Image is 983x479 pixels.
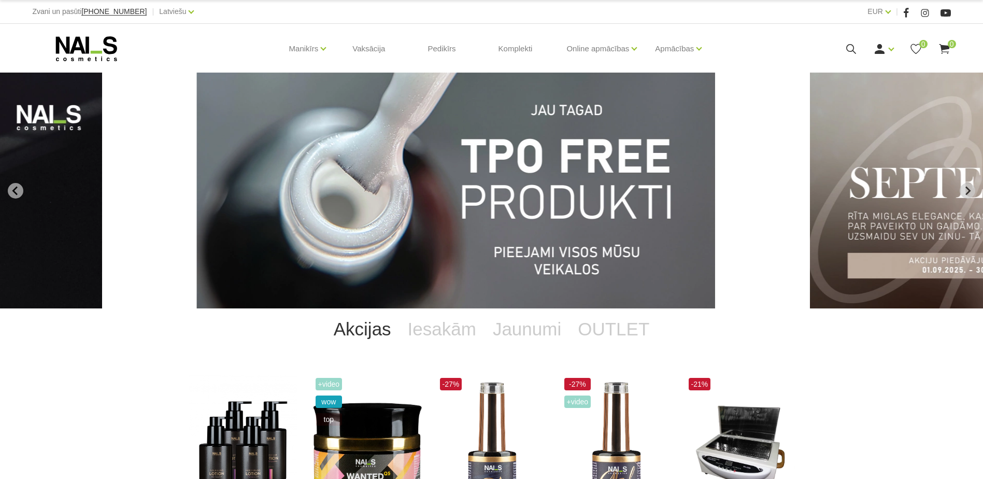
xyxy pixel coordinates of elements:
a: OUTLET [569,308,658,350]
span: -27% [440,378,462,390]
a: Manikīrs [289,28,319,69]
a: Pedikīrs [419,24,464,74]
span: | [896,5,898,18]
span: [PHONE_NUMBER] [81,7,147,16]
span: | [152,5,154,18]
button: Go to last slide [8,183,23,199]
a: 0 [909,43,922,55]
span: 0 [919,40,928,48]
span: +Video [564,396,591,408]
a: Latviešu [159,5,186,18]
div: Zvani un pasūti [32,5,147,18]
a: Apmācības [655,28,694,69]
span: wow [316,396,343,408]
span: -21% [689,378,711,390]
a: [PHONE_NUMBER] [81,8,147,16]
span: -27% [564,378,591,390]
a: Iesakām [400,308,485,350]
span: +Video [316,378,343,390]
a: EUR [867,5,883,18]
a: Online apmācības [566,28,629,69]
a: Jaunumi [485,308,569,350]
a: Vaksācija [344,24,393,74]
a: Akcijas [325,308,400,350]
span: 0 [948,40,956,48]
span: top [316,413,343,426]
li: 1 of 11 [196,73,786,308]
button: Next slide [960,183,975,199]
a: 0 [938,43,951,55]
a: Komplekti [490,24,541,74]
